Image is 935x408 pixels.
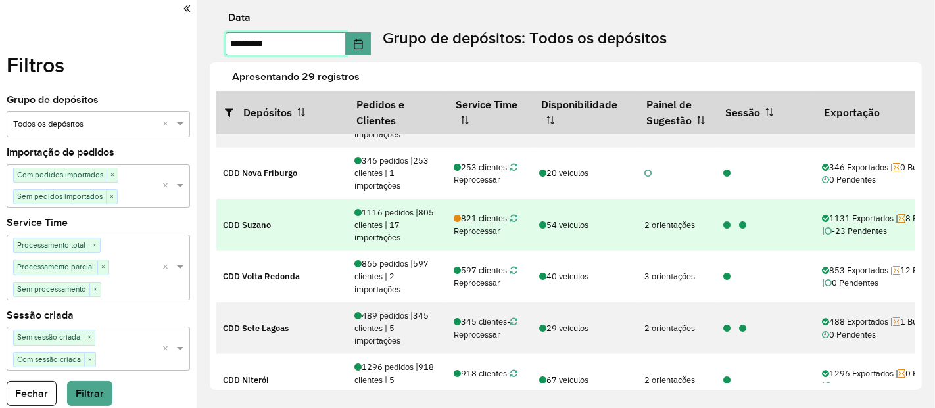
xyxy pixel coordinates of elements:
[825,277,878,288] span: 0 Pendentes
[383,26,667,50] label: Grupo de depósitos: Todos os depósitos
[644,270,709,283] div: 3 orientações
[14,353,84,366] span: Com sessão criada
[354,154,440,193] div: 346 pedidos | 253 clientes | 1 importações
[822,329,876,340] span: 0 Pendentes
[97,261,108,274] span: ×
[89,283,101,296] span: ×
[162,179,174,193] span: Clear all
[84,331,95,344] span: ×
[14,238,89,252] span: Processamento total
[739,325,746,333] i: 1294162 - 489 pedidos
[348,91,447,134] th: Pedidos e Clientes
[223,219,271,231] strong: CDD Suzano
[723,325,731,333] i: 1294151 - 489 pedidos
[454,316,517,340] span: - Reprocessar
[107,169,118,182] span: ×
[225,107,243,118] i: Abrir/fechar filtros
[223,374,269,386] strong: CDD Niterói
[447,91,533,134] th: Service Time
[14,283,89,296] span: Sem processamento
[223,323,289,334] strong: CDD Sete Lagoas
[717,91,815,134] th: Sessão
[7,145,114,160] label: Importação de pedidos
[223,168,297,179] strong: CDD Nova Friburgo
[354,258,440,296] div: 865 pedidos | 597 clientes | 2 importações
[825,225,887,237] span: -23 Pendentes
[162,342,174,356] span: Clear all
[14,190,106,203] span: Sem pedidos importados
[644,322,709,334] div: 2 orientações
[7,381,57,406] button: Fechar
[825,380,878,392] span: 0 Pendentes
[84,353,95,367] span: ×
[723,170,731,178] i: 1294249 - 346 pedidos
[539,219,631,231] div: 54 veículos
[723,376,731,385] i: 1294121 - 1296 pedidos
[454,162,517,185] span: - Reprocessar
[533,91,638,134] th: Disponibilidade
[346,32,371,55] button: Choose Date
[89,239,100,252] span: ×
[162,118,174,131] span: Clear all
[454,162,507,173] span: 253 clientes
[7,92,99,108] label: Grupo de depósitos
[539,167,631,179] div: 20 veículos
[723,273,731,281] i: 1294094 - 864 pedidos
[454,316,507,327] span: 345 clientes
[354,361,440,399] div: 1296 pedidos | 918 clientes | 5 importações
[638,91,717,134] th: Painel de Sugestão
[454,213,517,237] span: - Reprocessar
[228,10,251,26] label: Data
[454,368,507,379] span: 918 clientes
[106,191,117,204] span: ×
[739,221,746,230] i: 1294268 - 8 pedidos
[454,265,517,288] span: - Reprocessar
[539,322,631,334] div: 29 veículos
[454,265,507,276] span: 597 clientes
[216,91,348,134] th: Depósitos
[644,219,709,231] div: 2 orientações
[354,206,440,244] div: 1116 pedidos | 805 clientes | 17 importações
[539,270,631,283] div: 40 veículos
[162,261,174,275] span: Clear all
[7,215,68,231] label: Service Time
[354,309,440,348] div: 489 pedidos | 345 clientes | 5 importações
[822,174,876,185] span: 0 Pendentes
[14,260,97,273] span: Processamento parcial
[14,330,84,344] span: Sem sessão criada
[644,374,709,386] div: 2 orientações
[454,213,507,224] span: 821 clientes
[723,221,731,230] i: 1293875 - 1095 pedidos
[644,170,652,178] i: Não realizada
[539,374,631,386] div: 67 veículos
[14,168,107,181] span: Com pedidos importados
[67,381,112,406] button: Filtrar
[223,271,300,282] strong: CDD Volta Redonda
[7,49,64,81] label: Filtros
[7,307,74,323] label: Sessão criada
